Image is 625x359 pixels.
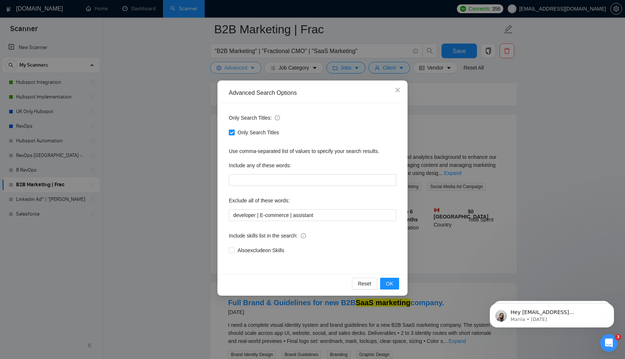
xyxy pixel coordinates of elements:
span: Only Search Titles [235,128,282,137]
span: info-circle [275,115,280,120]
div: Use comma-separated list of values to specify your search results. [229,147,396,155]
label: Include any of these words: [229,160,291,171]
button: Close [388,81,408,100]
span: Hey [EMAIL_ADDRESS][DOMAIN_NAME], Looks like your Upwork agency Soroni-Agency-Team ran out of con... [32,21,125,121]
span: close [395,87,401,93]
p: Message from Mariia, sent 1w ago [32,28,126,35]
div: Advanced Search Options [229,89,396,97]
span: Include skills list in the search: [229,232,306,240]
span: Reset [358,280,371,288]
iframe: Intercom live chat [600,334,618,352]
span: info-circle [301,233,306,238]
span: Only Search Titles: [229,114,280,122]
iframe: To enrich screen reader interactions, please activate Accessibility in Grammarly extension settings [479,288,625,339]
span: OK [386,280,393,288]
label: Exclude all of these words: [229,195,290,206]
button: OK [380,278,399,289]
span: 3 [615,334,621,340]
button: Reset [352,278,377,289]
span: Also exclude on Skills [235,246,287,254]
